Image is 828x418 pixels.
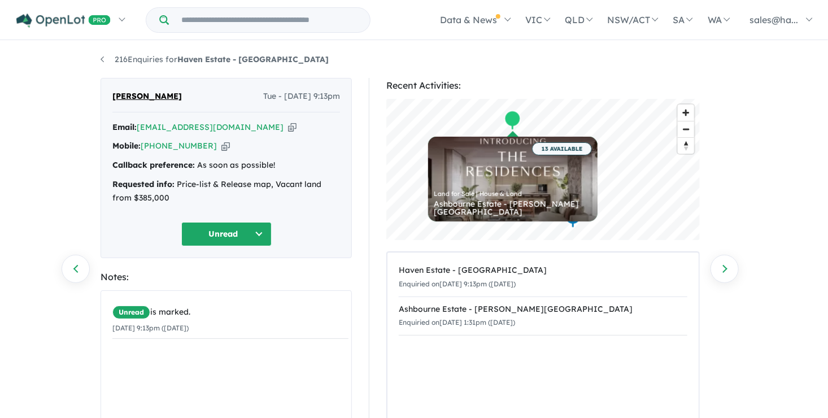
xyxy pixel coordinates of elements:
span: Tue - [DATE] 9:13pm [263,90,340,103]
div: Map marker [565,208,582,229]
span: Unread [112,306,150,319]
strong: Callback preference: [112,160,195,170]
div: Price-list & Release map, Vacant land from $385,000 [112,178,340,205]
div: Recent Activities: [386,78,700,93]
small: Enquiried on [DATE] 1:31pm ([DATE]) [399,318,515,326]
span: Reset bearing to north [678,138,694,154]
button: Zoom out [678,121,694,137]
div: Map marker [504,110,521,131]
strong: Requested info: [112,179,175,189]
button: Unread [181,222,272,246]
button: Copy [288,121,297,133]
strong: Email: [112,122,137,132]
div: is marked. [112,306,348,319]
strong: Haven Estate - [GEOGRAPHIC_DATA] [177,54,329,64]
a: [PHONE_NUMBER] [141,141,217,151]
a: Ashbourne Estate - [PERSON_NAME][GEOGRAPHIC_DATA]Enquiried on[DATE] 1:31pm ([DATE]) [399,297,687,336]
span: [PERSON_NAME] [112,90,182,103]
input: Try estate name, suburb, builder or developer [171,8,368,32]
a: Haven Estate - [GEOGRAPHIC_DATA]Enquiried on[DATE] 9:13pm ([DATE]) [399,258,687,297]
strong: Mobile: [112,141,141,151]
small: Enquiried on [DATE] 9:13pm ([DATE]) [399,280,516,288]
button: Zoom in [678,104,694,121]
nav: breadcrumb [101,53,727,67]
small: [DATE] 9:13pm ([DATE]) [112,324,189,332]
button: Copy [221,140,230,152]
a: 216Enquiries forHaven Estate - [GEOGRAPHIC_DATA] [101,54,329,64]
button: Reset bearing to north [678,137,694,154]
img: Openlot PRO Logo White [16,14,111,28]
div: Ashbourne Estate - [PERSON_NAME][GEOGRAPHIC_DATA] [399,303,687,316]
canvas: Map [386,99,700,240]
div: Haven Estate - [GEOGRAPHIC_DATA] [399,264,687,277]
span: sales@ha... [749,14,798,25]
div: As soon as possible! [112,159,340,172]
div: Notes: [101,269,352,285]
a: [EMAIL_ADDRESS][DOMAIN_NAME] [137,122,284,132]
